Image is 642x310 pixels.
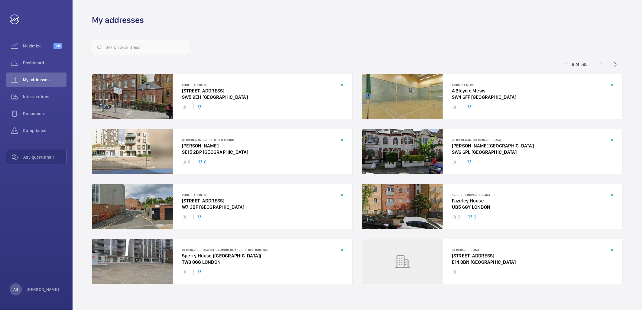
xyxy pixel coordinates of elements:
p: [PERSON_NAME] [27,286,59,292]
h1: My addresses [92,15,144,26]
span: Compliance [23,128,66,134]
p: AS [13,286,18,292]
span: Maximize [23,43,53,49]
span: My addresses [23,77,66,83]
span: Dashboard [23,60,66,66]
input: Search by address [92,40,189,55]
div: 1 – 8 of 583 [566,61,588,67]
span: Interventions [23,94,66,100]
span: Documents [23,111,66,117]
span: Beta [53,43,62,49]
span: Any questions ? [23,154,66,160]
